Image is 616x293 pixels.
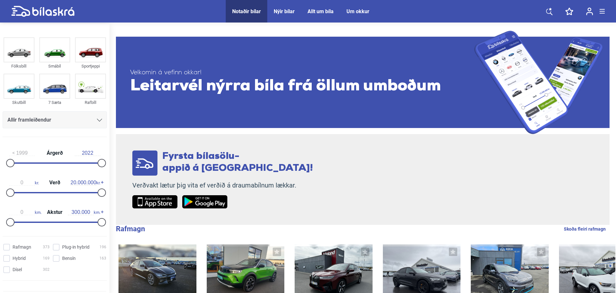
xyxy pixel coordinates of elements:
[162,151,313,173] span: Fyrsta bílasölu- appið á [GEOGRAPHIC_DATA]!
[45,210,64,215] span: Akstur
[4,62,34,70] div: Fólksbíll
[346,8,369,14] a: Um okkur
[75,99,106,106] div: Rafbíll
[9,180,39,186] span: kr.
[274,8,295,14] a: Nýir bílar
[43,266,50,273] span: 302
[62,244,90,251] span: Plug-in hybrid
[4,99,34,106] div: Skutbíll
[43,244,50,251] span: 373
[68,209,100,215] span: km.
[7,115,51,124] span: Allir framleiðendur
[100,255,106,262] span: 163
[45,151,64,156] span: Árgerð
[75,62,106,70] div: Sportjeppi
[39,99,70,106] div: 7 Sæta
[116,225,145,233] b: Rafmagn
[232,8,261,14] a: Notaðir bílar
[9,209,42,215] span: km.
[13,266,22,273] span: Dísel
[100,244,106,251] span: 196
[564,225,606,233] a: Skoða fleiri rafmagn
[62,255,76,262] span: Bensín
[43,255,50,262] span: 169
[130,77,474,96] span: Leitarvél nýrra bíla frá öllum umboðum
[13,244,31,251] span: Rafmagn
[132,181,313,189] p: Verðvakt lætur þig vita ef verðið á draumabílnum lækkar.
[116,31,610,134] a: Velkomin á vefinn okkar!Leitarvél nýrra bíla frá öllum umboðum
[308,8,334,14] a: Allt um bíla
[39,62,70,70] div: Smábíl
[586,7,593,15] img: user-login.svg
[130,69,474,77] span: Velkomin á vefinn okkar!
[13,255,26,262] span: Hybrid
[48,180,62,185] span: Verð
[71,180,100,186] span: kr.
